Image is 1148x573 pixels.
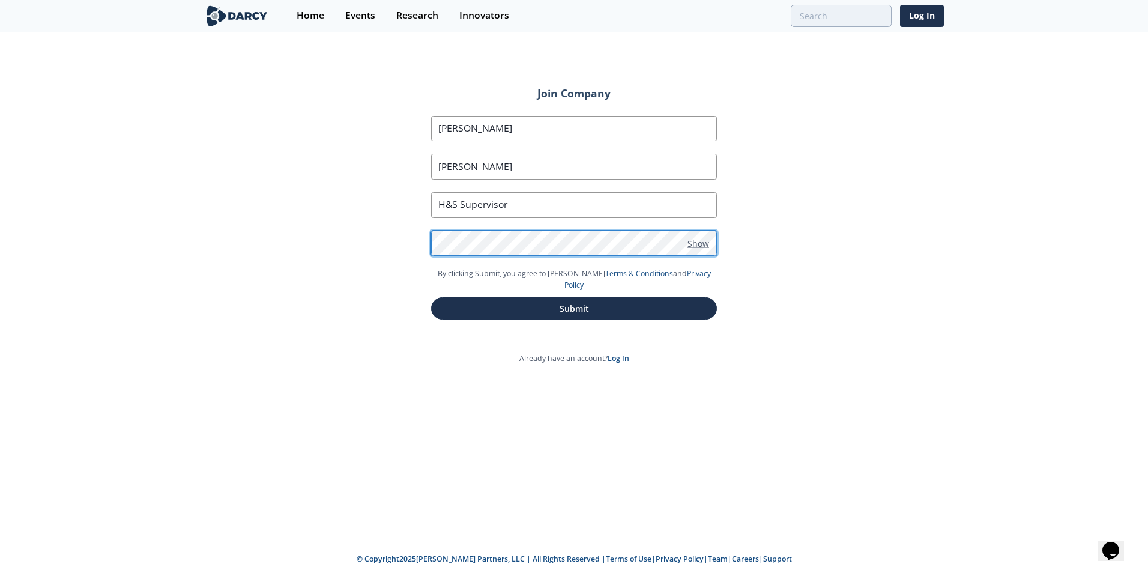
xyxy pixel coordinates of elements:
div: Research [396,11,438,20]
a: Terms of Use [606,554,651,564]
a: Terms & Conditions [605,268,673,279]
p: By clicking Submit, you agree to [PERSON_NAME] and [431,268,717,291]
input: Advanced Search [791,5,892,27]
div: Innovators [459,11,509,20]
div: Events [345,11,375,20]
a: Privacy Policy [656,554,704,564]
a: Log In [900,5,944,27]
p: Already have an account? [397,353,751,364]
a: Log In [608,353,629,363]
a: Privacy Policy [564,268,711,290]
img: logo-wide.svg [204,5,270,26]
iframe: chat widget [1098,525,1136,561]
span: Show [687,237,709,249]
input: Job Title [431,192,717,218]
div: Home [297,11,324,20]
button: Submit [431,297,717,320]
a: Support [763,554,792,564]
a: Careers [732,554,759,564]
h2: Join Company [414,88,734,99]
input: Last Name [431,154,717,180]
a: Team [708,554,728,564]
p: © Copyright 2025 [PERSON_NAME] Partners, LLC | All Rights Reserved | | | | | [130,554,1018,565]
input: First Name [431,116,717,142]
